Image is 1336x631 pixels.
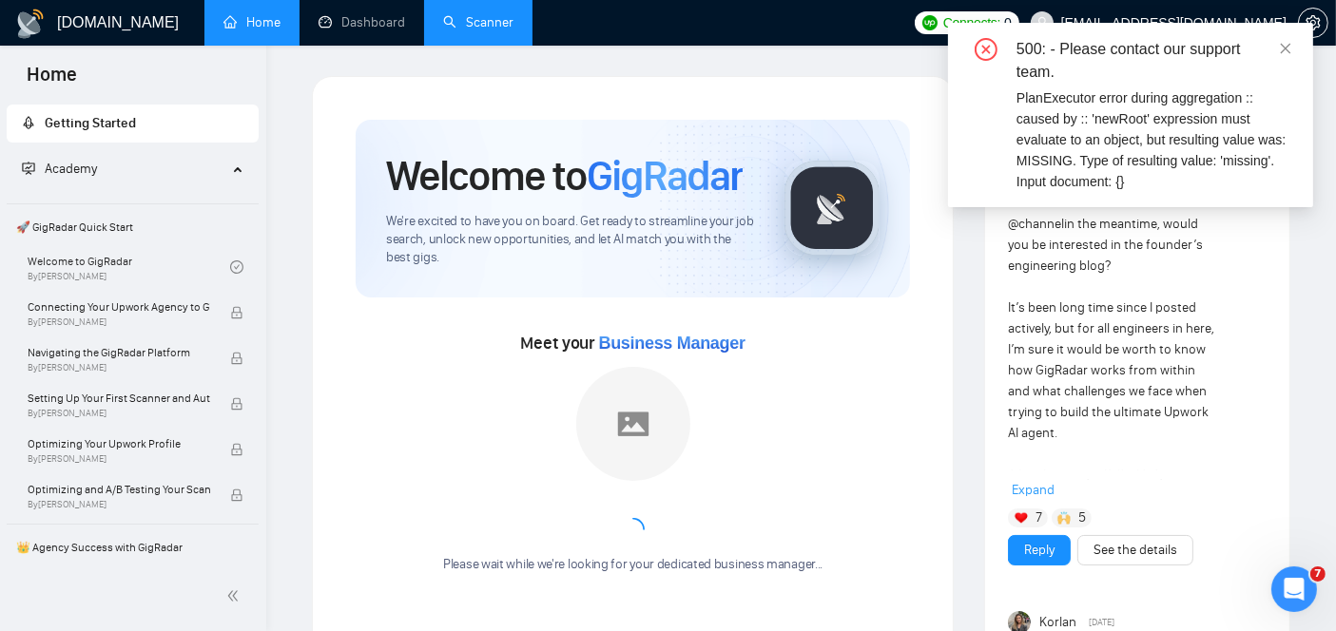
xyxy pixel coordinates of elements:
[1012,482,1055,498] span: Expand
[28,408,210,419] span: By [PERSON_NAME]
[9,208,257,246] span: 🚀 GigRadar Quick Start
[1008,535,1071,565] button: Reply
[587,150,743,201] span: GigRadar
[1015,511,1028,525] img: ❤️
[432,556,834,574] div: Please wait while we're looking for your dedicated business manager...
[599,334,745,353] span: Business Manager
[943,12,1000,33] span: Connects:
[386,213,754,267] span: We're excited to have you on board. Get ready to streamline your job search, unlock new opportuni...
[28,316,210,328] span: By [PERSON_NAME]
[230,443,243,456] span: lock
[7,105,259,143] li: Getting Started
[22,116,35,129] span: rocket
[1057,511,1071,525] img: 🙌
[22,162,35,175] span: fund-projection-screen
[28,453,210,465] span: By [PERSON_NAME]
[223,14,281,30] a: homeHome
[9,528,257,566] span: 👑 Agency Success with GigRadar
[22,161,97,177] span: Academy
[1299,15,1327,30] span: setting
[1310,566,1326,582] span: 7
[28,480,210,499] span: Optimizing and A/B Testing Your Scanner for Better Results
[28,343,210,362] span: Navigating the GigRadar Platform
[28,389,210,408] span: Setting Up Your First Scanner and Auto-Bidder
[1036,16,1049,29] span: user
[319,14,405,30] a: dashboardDashboard
[576,367,690,481] img: placeholder.png
[1078,508,1086,527] span: 5
[28,362,210,373] span: By [PERSON_NAME]
[1017,87,1290,192] div: PlanExecutor error during aggregation :: caused by :: 'newRoot' expression must evaluate to an ob...
[230,306,243,319] span: lock
[45,115,136,131] span: Getting Started
[230,397,243,411] span: lock
[386,150,743,201] h1: Welcome to
[226,586,245,605] span: double-left
[15,9,46,39] img: logo
[443,14,513,30] a: searchScanner
[1024,540,1055,561] a: Reply
[1004,12,1012,33] span: 0
[617,514,649,546] span: loading
[521,333,745,354] span: Meet your
[28,499,210,510] span: By [PERSON_NAME]
[784,161,880,256] img: gigradar-logo.png
[28,434,210,453] span: Optimizing Your Upwork Profile
[1017,38,1290,84] div: 500: - Please contact our support team.
[922,15,938,30] img: upwork-logo.png
[1036,508,1042,527] span: 7
[1008,216,1064,232] span: @channel
[28,297,210,316] span: Connecting Your Upwork Agency to GigRadar
[230,260,243,274] span: check-circle
[230,352,243,365] span: lock
[1089,614,1114,631] span: [DATE]
[1298,8,1328,38] button: setting
[1298,15,1328,30] a: setting
[1271,566,1317,612] iframe: Intercom live chat
[1279,42,1292,55] span: close
[1077,535,1193,565] button: See the details
[28,246,230,288] a: Welcome to GigRadarBy[PERSON_NAME]
[975,38,997,61] span: close-circle
[1094,540,1177,561] a: See the details
[11,61,92,101] span: Home
[230,488,243,502] span: lock
[45,161,97,177] span: Academy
